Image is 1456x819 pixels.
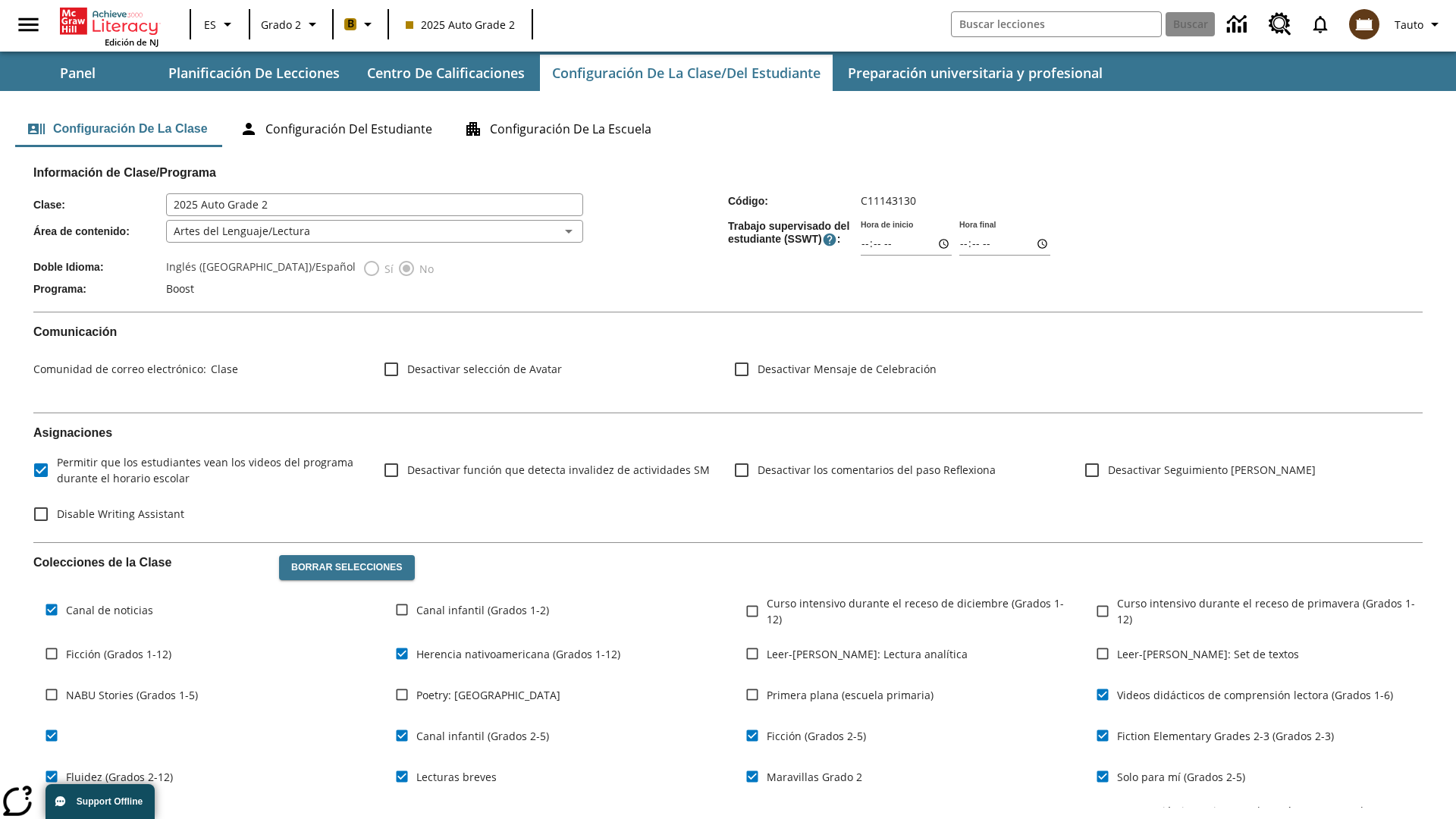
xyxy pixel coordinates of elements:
[728,220,861,247] span: Trabajo supervisado del estudiante (SSWT) :
[166,281,194,296] span: Boost
[416,769,497,785] span: Lecturas breves
[77,796,143,807] span: Support Offline
[206,362,238,376] span: Clase
[1117,646,1299,662] span: Leer-[PERSON_NAME]: Set de textos
[33,325,1423,400] div: Comunicación
[1260,4,1301,45] a: Centro de recursos, Se abrirá en una pestaña nueva.
[33,199,166,211] span: Clase :
[959,219,996,231] label: Hora final
[861,193,916,208] span: C11143130
[33,225,166,237] span: Área de contenido :
[166,220,583,243] div: Artes del Lenguaje/Lectura
[1301,5,1340,44] a: Notificaciones
[57,506,184,522] span: Disable Writing Assistant
[33,425,1423,440] h2: Asignaciones
[33,283,166,295] span: Programa :
[1108,462,1316,478] span: Desactivar Seguimiento [PERSON_NAME]
[60,6,158,36] a: Portada
[758,462,996,478] span: Desactivar los comentarios del paso Reflexiona
[767,728,866,744] span: Ficción (Grados 2-5)
[156,55,352,91] button: Planificación de lecciones
[33,261,166,273] span: Doble Idioma :
[1117,769,1245,785] span: Solo para mí (Grados 2-5)
[261,17,301,33] span: Grado 2
[347,14,354,33] span: B
[1218,4,1260,45] a: Centro de información
[1117,595,1423,627] span: Curso intensivo durante el receso de primavera (Grados 1-12)
[33,180,1423,300] div: Información de Clase/Programa
[45,784,155,819] button: Support Offline
[33,425,1423,529] div: Asignaciones
[60,5,158,48] div: Portada
[1340,5,1389,44] button: Escoja un nuevo avatar
[416,646,620,662] span: Herencia nativoamericana (Grados 1-12)
[66,769,173,785] span: Fluidez (Grados 2-12)
[1395,17,1423,33] span: Tauto
[105,36,158,48] span: Edición de NJ
[15,111,1441,147] div: Configuración de la clase/del estudiante
[767,646,968,662] span: Leer-[PERSON_NAME]: Lectura analítica
[767,687,934,703] span: Primera plana (escuela primaria)
[355,55,537,91] button: Centro de calificaciones
[861,219,913,231] label: Hora de inicio
[822,232,837,247] button: El Tiempo Supervisado de Trabajo Estudiantil es el período durante el cual los estudiantes pueden...
[33,543,1423,808] div: Colecciones de la Clase
[406,17,515,33] span: 2025 Auto Grade 2
[416,602,549,618] span: Canal infantil (Grados 1-2)
[836,55,1115,91] button: Preparación universitaria y profesional
[33,555,267,570] h2: Colecciones de la Clase
[416,261,434,277] span: No
[66,646,171,662] span: Ficción (Grados 1-12)
[1117,728,1334,744] span: Fiction Elementary Grades 2-3 (Grados 2-3)
[166,193,583,216] input: Clase
[255,11,328,38] button: Grado: Grado 2, Elige un grado
[338,11,383,38] button: Boost El color de la clase es anaranjado claro. Cambiar el color de la clase.
[767,769,862,785] span: Maravillas Grado 2
[416,728,549,744] span: Canal infantil (Grados 2-5)
[227,111,444,147] button: Configuración del estudiante
[952,12,1161,36] input: Buscar campo
[452,111,664,147] button: Configuración de la escuela
[2,55,153,91] button: Panel
[407,462,710,478] span: Desactivar función que detecta invalidez de actividades SM
[66,687,198,703] span: NABU Stories (Grados 1-5)
[416,687,560,703] span: Poetry: [GEOGRAPHIC_DATA]
[279,555,415,581] button: Borrar selecciones
[66,602,153,618] span: Canal de noticias
[728,195,861,207] span: Código :
[1389,11,1450,38] button: Perfil/Configuración
[33,325,1423,339] h2: Comunicación
[33,362,206,376] span: Comunidad de correo electrónico :
[196,11,244,38] button: Lenguaje: ES, Selecciona un idioma
[407,361,562,377] span: Desactivar selección de Avatar
[204,17,216,33] span: ES
[166,259,356,278] label: Inglés ([GEOGRAPHIC_DATA])/Español
[1349,9,1379,39] img: avatar image
[758,361,937,377] span: Desactivar Mensaje de Celebración
[57,454,359,486] span: Permitir que los estudiantes vean los videos del programa durante el horario escolar
[1117,687,1393,703] span: Videos didácticos de comprensión lectora (Grados 1-6)
[540,55,833,91] button: Configuración de la clase/del estudiante
[6,2,51,47] button: Abrir el menú lateral
[33,165,1423,180] h2: Información de Clase/Programa
[381,261,394,277] span: Sí
[15,111,220,147] button: Configuración de la clase
[767,595,1072,627] span: Curso intensivo durante el receso de diciembre (Grados 1-12)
